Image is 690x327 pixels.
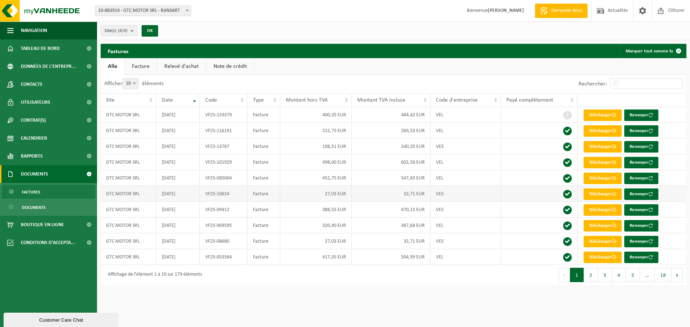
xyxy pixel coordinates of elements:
span: Site(s) [105,25,128,36]
a: Télécharger [584,188,622,200]
a: Télécharger [584,157,622,168]
span: … [640,268,655,282]
button: Renvoyer [624,157,658,168]
label: Rechercher: [579,81,607,87]
td: VEL [431,154,501,170]
button: Renvoyer [624,109,658,121]
td: 387,68 EUR [352,218,431,233]
td: [DATE] [156,107,199,123]
a: Télécharger [584,252,622,263]
td: GTC MOTOR SRL [101,139,156,154]
a: Télécharger [584,125,622,137]
td: 240,20 EUR [352,139,431,154]
a: Demande devis [535,4,588,18]
td: [DATE] [156,249,199,265]
td: 32,71 EUR [352,233,431,249]
td: [DATE] [156,170,199,186]
td: 417,35 EUR [280,249,351,265]
td: Facture [248,107,281,123]
td: VF25-13767 [200,139,248,154]
td: 470,15 EUR [352,202,431,218]
td: [DATE] [156,139,199,154]
span: 10-883914 - GTC MOTOR SRL - RANSART [95,6,191,16]
button: Renvoyer [624,252,658,263]
td: VES [431,186,501,202]
td: VEL [431,123,501,139]
button: Marquer tout comme lu [620,44,686,58]
td: 400,35 EUR [280,107,351,123]
a: Relevé d'achat [157,58,206,75]
span: Code [205,97,217,103]
button: Renvoyer [624,236,658,247]
span: Payé complètement [506,97,553,103]
span: Contacts [21,75,42,93]
button: 5 [626,268,640,282]
span: Boutique en ligne [21,216,64,234]
td: 27,03 EUR [280,233,351,249]
span: Montant TVA incluse [357,97,405,103]
span: Tableau de bord [21,39,60,57]
button: Renvoyer [624,220,658,232]
button: Next [672,268,683,282]
td: [DATE] [156,154,199,170]
span: Site [106,97,115,103]
td: Facture [248,202,281,218]
iframe: chat widget [4,311,120,327]
td: 388,55 EUR [280,202,351,218]
a: Télécharger [584,141,622,153]
span: Documents [21,165,48,183]
td: 504,99 EUR [352,249,431,265]
a: Télécharger [584,220,622,232]
td: [DATE] [156,218,199,233]
button: 4 [612,268,626,282]
td: Facture [248,186,281,202]
td: GTC MOTOR SRL [101,107,156,123]
a: Télécharger [584,173,622,184]
td: GTC MOTOR SRL [101,233,156,249]
a: Télécharger [584,204,622,216]
a: Factures [2,185,95,198]
label: Afficher éléments [104,81,164,87]
td: 32,71 EUR [352,186,431,202]
a: Alle [101,58,124,75]
td: VF25-10624 [200,186,248,202]
span: Calendrier [21,129,47,147]
td: Facture [248,170,281,186]
td: 498,00 EUR [280,154,351,170]
count: (4/4) [118,28,128,33]
td: Facture [248,233,281,249]
td: GTC MOTOR SRL [101,202,156,218]
strong: [PERSON_NAME] [488,8,524,13]
td: GTC MOTOR SRL [101,249,156,265]
span: 10 [123,79,138,89]
button: 2 [584,268,598,282]
a: Note de crédit [206,58,254,75]
button: Site(s)(4/4) [101,25,137,36]
td: [DATE] [156,123,199,139]
td: [DATE] [156,186,199,202]
td: 27,03 EUR [280,186,351,202]
button: 18 [655,268,672,282]
div: Affichage de l'élément 1 à 10 sur 179 éléments [104,268,202,281]
td: VES [431,139,501,154]
td: VEL [431,107,501,123]
span: Données de l'entrepr... [21,57,76,75]
td: VEL [431,249,501,265]
span: Documents [22,201,46,214]
td: VF25-069595 [200,218,248,233]
td: 484,42 EUR [352,107,431,123]
button: 1 [570,268,584,282]
button: Renvoyer [624,204,658,216]
span: Demande devis [549,7,584,14]
span: Date [162,97,173,103]
td: Facture [248,218,281,233]
span: Code d'entreprise [436,97,478,103]
td: GTC MOTOR SRL [101,218,156,233]
button: Renvoyer [624,125,658,137]
td: 198,51 EUR [280,139,351,154]
td: GTC MOTOR SRL [101,154,156,170]
button: Previous [558,268,570,282]
span: Contrat(s) [21,111,46,129]
td: GTC MOTOR SRL [101,123,156,139]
